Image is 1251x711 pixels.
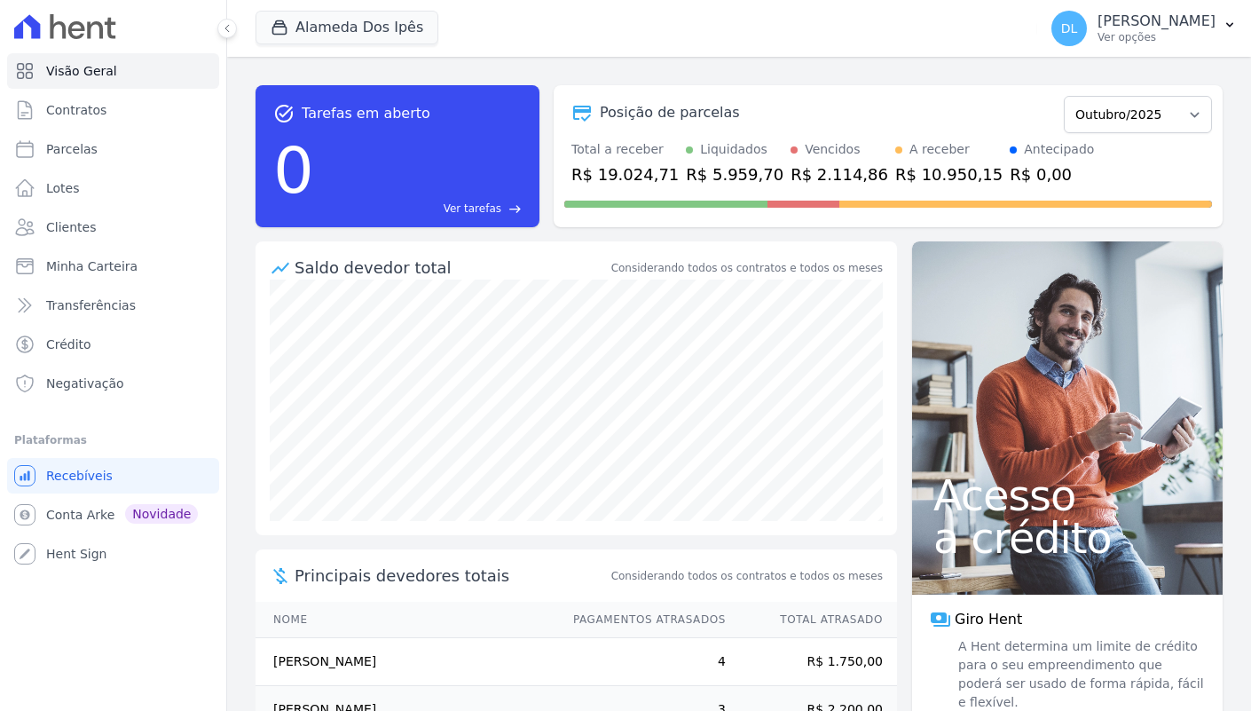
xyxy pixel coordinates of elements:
[321,201,522,217] a: Ver tarefas east
[46,257,138,275] span: Minha Carteira
[46,545,107,563] span: Hent Sign
[46,336,91,353] span: Crédito
[256,11,438,44] button: Alameda Dos Ipês
[295,564,608,588] span: Principais devedores totais
[7,536,219,572] a: Hent Sign
[700,140,767,159] div: Liquidados
[46,140,98,158] span: Parcelas
[46,375,124,392] span: Negativação
[1098,30,1216,44] p: Ver opções
[1098,12,1216,30] p: [PERSON_NAME]
[273,103,295,124] span: task_alt
[46,218,96,236] span: Clientes
[46,101,106,119] span: Contratos
[7,327,219,362] a: Crédito
[1061,22,1078,35] span: DL
[46,467,113,485] span: Recebíveis
[909,140,970,159] div: A receber
[273,124,314,217] div: 0
[556,602,727,638] th: Pagamentos Atrasados
[256,638,556,686] td: [PERSON_NAME]
[571,140,679,159] div: Total a receber
[727,602,897,638] th: Total Atrasado
[1010,162,1094,186] div: R$ 0,00
[933,517,1201,559] span: a crédito
[7,366,219,401] a: Negativação
[7,497,219,533] a: Conta Arke Novidade
[7,131,219,167] a: Parcelas
[302,103,430,124] span: Tarefas em aberto
[556,638,727,686] td: 4
[686,162,783,186] div: R$ 5.959,70
[7,170,219,206] a: Lotes
[933,474,1201,517] span: Acesso
[1024,140,1094,159] div: Antecipado
[256,602,556,638] th: Nome
[125,504,198,524] span: Novidade
[46,179,80,197] span: Lotes
[600,102,740,123] div: Posição de parcelas
[727,638,897,686] td: R$ 1.750,00
[14,430,212,451] div: Plataformas
[7,249,219,284] a: Minha Carteira
[571,162,679,186] div: R$ 19.024,71
[7,288,219,323] a: Transferências
[7,458,219,494] a: Recebíveis
[1037,4,1251,53] button: DL [PERSON_NAME] Ver opções
[7,92,219,128] a: Contratos
[955,609,1022,630] span: Giro Hent
[805,140,860,159] div: Vencidos
[444,201,501,217] span: Ver tarefas
[7,209,219,245] a: Clientes
[611,260,883,276] div: Considerando todos os contratos e todos os meses
[791,162,888,186] div: R$ 2.114,86
[7,53,219,89] a: Visão Geral
[295,256,608,280] div: Saldo devedor total
[46,62,117,80] span: Visão Geral
[508,202,522,216] span: east
[46,506,114,524] span: Conta Arke
[46,296,136,314] span: Transferências
[895,162,1003,186] div: R$ 10.950,15
[611,568,883,584] span: Considerando todos os contratos e todos os meses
